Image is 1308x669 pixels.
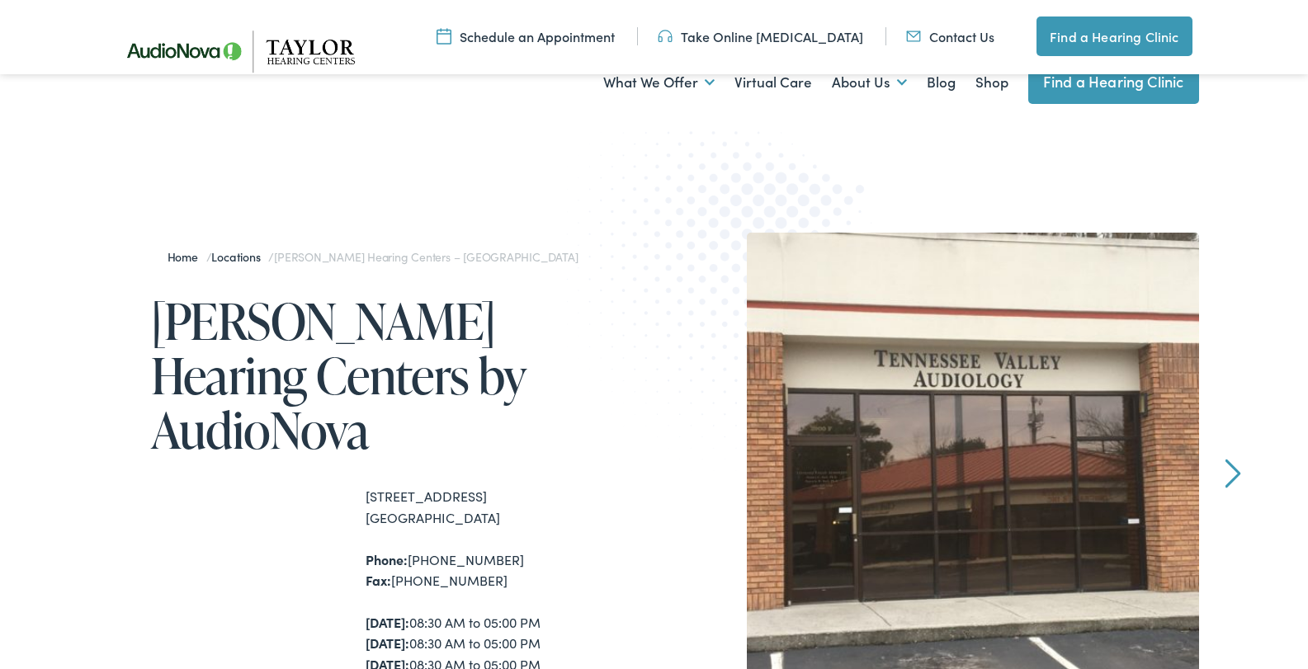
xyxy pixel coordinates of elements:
a: What We Offer [603,52,715,113]
a: Home [168,248,206,265]
strong: Fax: [366,571,391,589]
a: Schedule an Appointment [437,27,615,45]
img: utility icon [437,27,451,45]
a: About Us [832,52,907,113]
a: Shop [975,52,1008,113]
a: Blog [927,52,956,113]
div: [PHONE_NUMBER] [PHONE_NUMBER] [366,549,654,591]
span: [PERSON_NAME] Hearing Centers – [GEOGRAPHIC_DATA] [274,248,578,265]
strong: Phone: [366,550,408,568]
a: Find a Hearing Clinic [1036,16,1192,56]
a: Take Online [MEDICAL_DATA] [658,27,863,45]
a: Next [1225,459,1240,488]
a: Virtual Care [734,52,812,113]
a: Contact Us [906,27,994,45]
h1: [PERSON_NAME] Hearing Centers by AudioNova [151,294,654,457]
span: / / [168,248,578,265]
a: Find a Hearing Clinic [1028,59,1199,104]
strong: [DATE]: [366,613,409,631]
img: utility icon [906,27,921,45]
img: utility icon [658,27,673,45]
strong: [DATE]: [366,634,409,652]
a: Locations [211,248,268,265]
div: [STREET_ADDRESS] [GEOGRAPHIC_DATA] [366,486,654,528]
